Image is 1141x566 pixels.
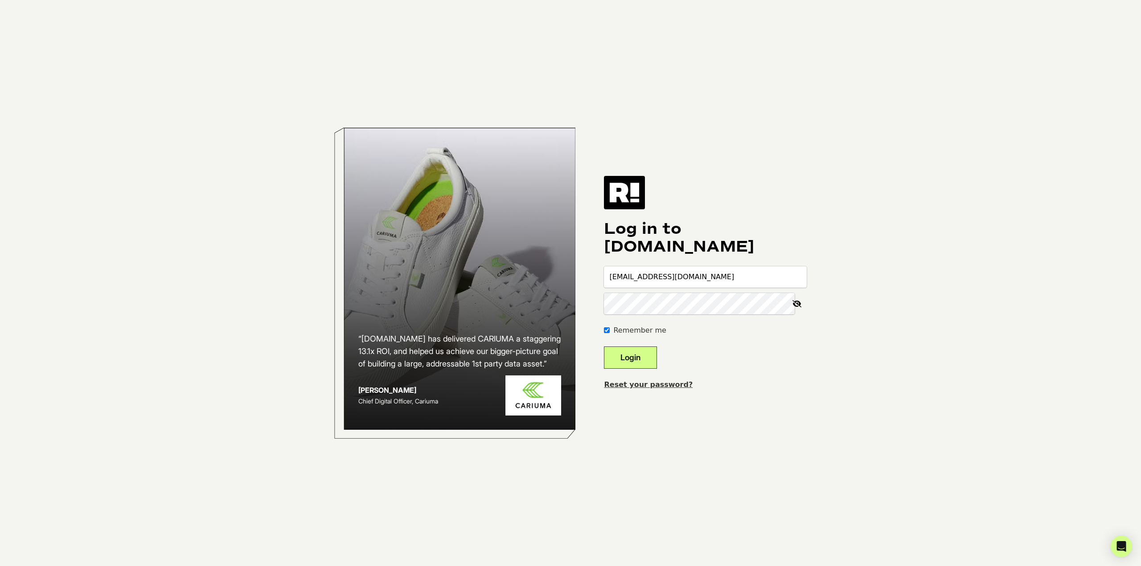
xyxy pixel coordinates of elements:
p: Analytics Inspector 1.7.0 [4,4,130,12]
span: Chief Digital Officer, Cariuma [358,397,438,405]
img: Cariuma [505,375,561,416]
a: Reset your password? [604,380,693,389]
h1: Log in to [DOMAIN_NAME] [604,220,807,256]
abbr: Enabling validation will send analytics events to the Bazaarvoice validation service. If an event... [4,50,54,57]
img: Retention.com [604,176,645,209]
label: Remember me [613,325,666,336]
div: Open Intercom Messenger [1111,536,1132,557]
button: Login [604,346,657,369]
h2: “[DOMAIN_NAME] has delivered CARIUMA a staggering 13.1x ROI, and helped us achieve our bigger-pic... [358,333,562,370]
h5: Bazaarvoice Analytics content is not detected on this page. [4,21,130,36]
strong: [PERSON_NAME] [358,386,416,395]
input: Email [604,266,807,288]
a: Enable Validation [4,50,54,57]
